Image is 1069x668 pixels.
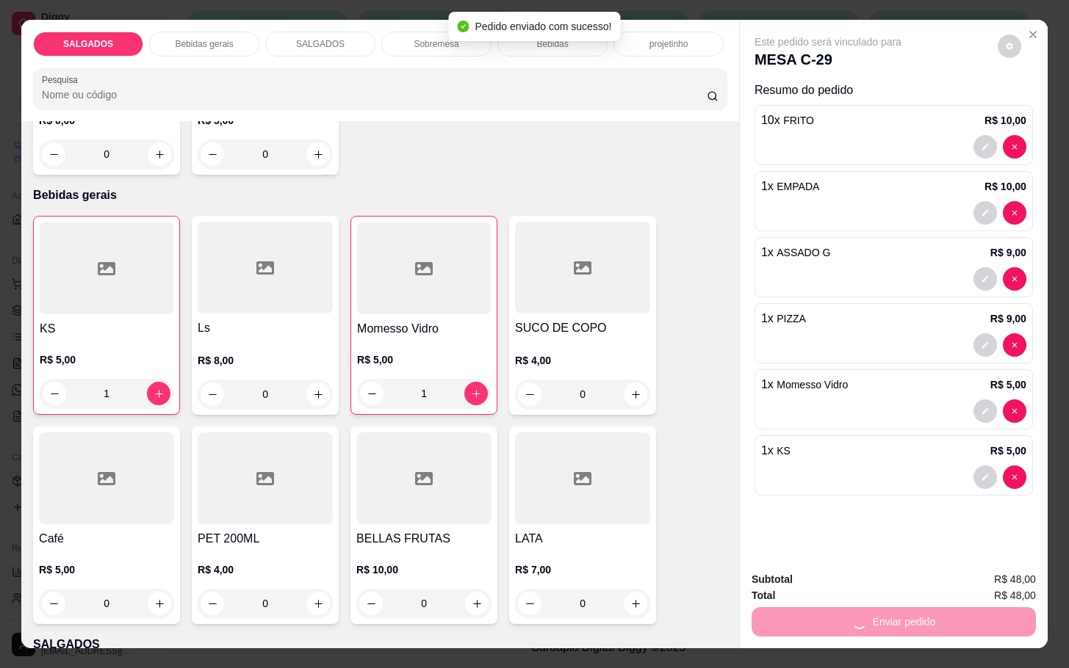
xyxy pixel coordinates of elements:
[777,181,819,192] span: EMPADA
[998,35,1021,58] button: decrease-product-quantity
[761,112,814,129] p: 10 x
[296,38,345,50] p: SALGADOS
[990,245,1026,260] p: R$ 9,00
[515,530,650,548] h4: LATA
[198,353,333,368] p: R$ 8,00
[755,49,901,70] p: MESA C-29
[777,313,806,324] span: PIZZA
[777,445,791,457] span: KS
[624,382,647,406] button: increase-product-quantity
[147,382,170,405] button: increase-product-quantity
[357,320,491,338] h4: Momesso Vidro
[985,179,1026,194] p: R$ 10,00
[973,135,997,159] button: decrease-product-quantity
[40,352,173,367] p: R$ 5,00
[465,592,489,615] button: increase-product-quantity
[755,35,901,49] p: Este pedido será vinculado para
[33,186,727,204] p: Bebidas gerais
[515,353,650,368] p: R$ 4,00
[761,310,806,327] p: 1 x
[175,38,233,50] p: Bebidas gerais
[649,38,688,50] p: projetinho
[42,87,707,102] input: Pesquisa
[40,320,173,338] h4: KS
[201,382,224,406] button: decrease-product-quantity
[39,530,174,548] h4: Café
[464,382,488,405] button: increase-product-quantity
[973,267,997,291] button: decrease-product-quantity
[1003,465,1026,489] button: decrease-product-quantity
[761,244,831,261] p: 1 x
[360,382,384,405] button: decrease-product-quantity
[356,562,492,577] p: R$ 10,00
[994,571,1036,587] span: R$ 48,00
[752,573,793,585] strong: Subtotal
[777,379,848,391] span: Momesso Vidro
[359,592,383,615] button: decrease-product-quantity
[475,21,612,32] span: Pedido enviado com sucesso!
[990,443,1026,458] p: R$ 5,00
[201,142,224,166] button: decrease-product-quantity
[414,38,458,50] p: Sobremesa
[536,38,568,50] p: Bebidas
[198,562,333,577] p: R$ 4,00
[973,333,997,357] button: decrease-product-quantity
[458,21,469,32] span: check-circle
[357,352,491,367] p: R$ 5,00
[1003,201,1026,225] button: decrease-product-quantity
[306,142,330,166] button: increase-product-quantity
[752,589,775,601] strong: Total
[515,319,650,337] h4: SUCO DE COPO
[1021,23,1045,46] button: Close
[1003,135,1026,159] button: decrease-product-quantity
[198,319,333,337] h4: Ls
[973,201,997,225] button: decrease-product-quantity
[973,399,997,423] button: decrease-product-quantity
[518,592,541,615] button: decrease-product-quantity
[994,587,1036,603] span: R$ 48,00
[755,81,1033,99] p: Resumo do pedido
[761,442,791,460] p: 1 x
[761,376,848,393] p: 1 x
[985,113,1026,128] p: R$ 10,00
[43,382,66,405] button: decrease-product-quantity
[990,377,1026,392] p: R$ 5,00
[990,311,1026,326] p: R$ 9,00
[761,178,819,195] p: 1 x
[198,530,333,548] h4: PET 200ML
[515,562,650,577] p: R$ 7,00
[973,465,997,489] button: decrease-product-quantity
[42,73,83,86] label: Pesquisa
[39,562,174,577] p: R$ 5,00
[518,382,541,406] button: decrease-product-quantity
[306,382,330,406] button: increase-product-quantity
[201,592,224,615] button: decrease-product-quantity
[63,38,113,50] p: SALGADOS
[624,592,647,615] button: increase-product-quantity
[356,530,492,548] h4: BELLAS FRUTAS
[33,636,727,653] p: SALGADOS
[306,592,330,615] button: increase-product-quantity
[1003,399,1026,423] button: decrease-product-quantity
[777,247,830,258] span: ASSADO G
[1003,267,1026,291] button: decrease-product-quantity
[1003,333,1026,357] button: decrease-product-quantity
[783,115,814,126] span: FRITO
